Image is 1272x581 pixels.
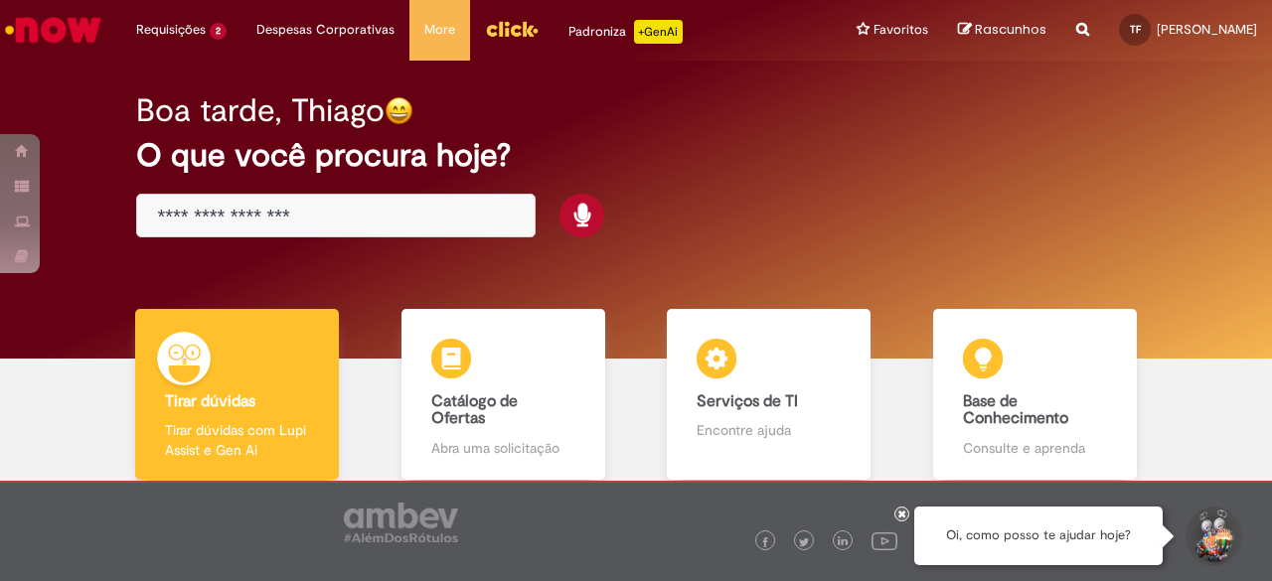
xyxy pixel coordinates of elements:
[385,96,413,125] img: happy-face.png
[697,391,798,411] b: Serviços de TI
[165,391,255,411] b: Tirar dúvidas
[872,527,897,553] img: logo_footer_youtube.png
[256,20,395,40] span: Despesas Corporativas
[975,20,1046,39] span: Rascunhos
[760,537,770,547] img: logo_footer_facebook.png
[874,20,928,40] span: Favoritos
[431,438,575,458] p: Abra uma solicitação
[344,503,458,542] img: logo_footer_ambev_rotulo_gray.png
[838,536,848,548] img: logo_footer_linkedin.png
[902,309,1169,481] a: Base de Conhecimento Consulte e aprenda
[958,21,1046,40] a: Rascunhos
[485,14,539,44] img: click_logo_yellow_360x200.png
[431,391,518,429] b: Catálogo de Ofertas
[371,309,637,481] a: Catálogo de Ofertas Abra uma solicitação
[799,537,809,547] img: logo_footer_twitter.png
[963,391,1068,429] b: Base de Conhecimento
[697,420,841,440] p: Encontre ajuda
[568,20,683,44] div: Padroniza
[634,20,683,44] p: +GenAi
[104,309,371,481] a: Tirar dúvidas Tirar dúvidas com Lupi Assist e Gen Ai
[914,507,1163,565] div: Oi, como posso te ajudar hoje?
[1183,507,1242,566] button: Iniciar Conversa de Suporte
[2,10,104,50] img: ServiceNow
[210,23,227,40] span: 2
[636,309,902,481] a: Serviços de TI Encontre ajuda
[136,138,1135,173] h2: O que você procura hoje?
[963,438,1107,458] p: Consulte e aprenda
[424,20,455,40] span: More
[1157,21,1257,38] span: [PERSON_NAME]
[165,420,309,460] p: Tirar dúvidas com Lupi Assist e Gen Ai
[136,20,206,40] span: Requisições
[1130,23,1141,36] span: TF
[136,93,385,128] h2: Boa tarde, Thiago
